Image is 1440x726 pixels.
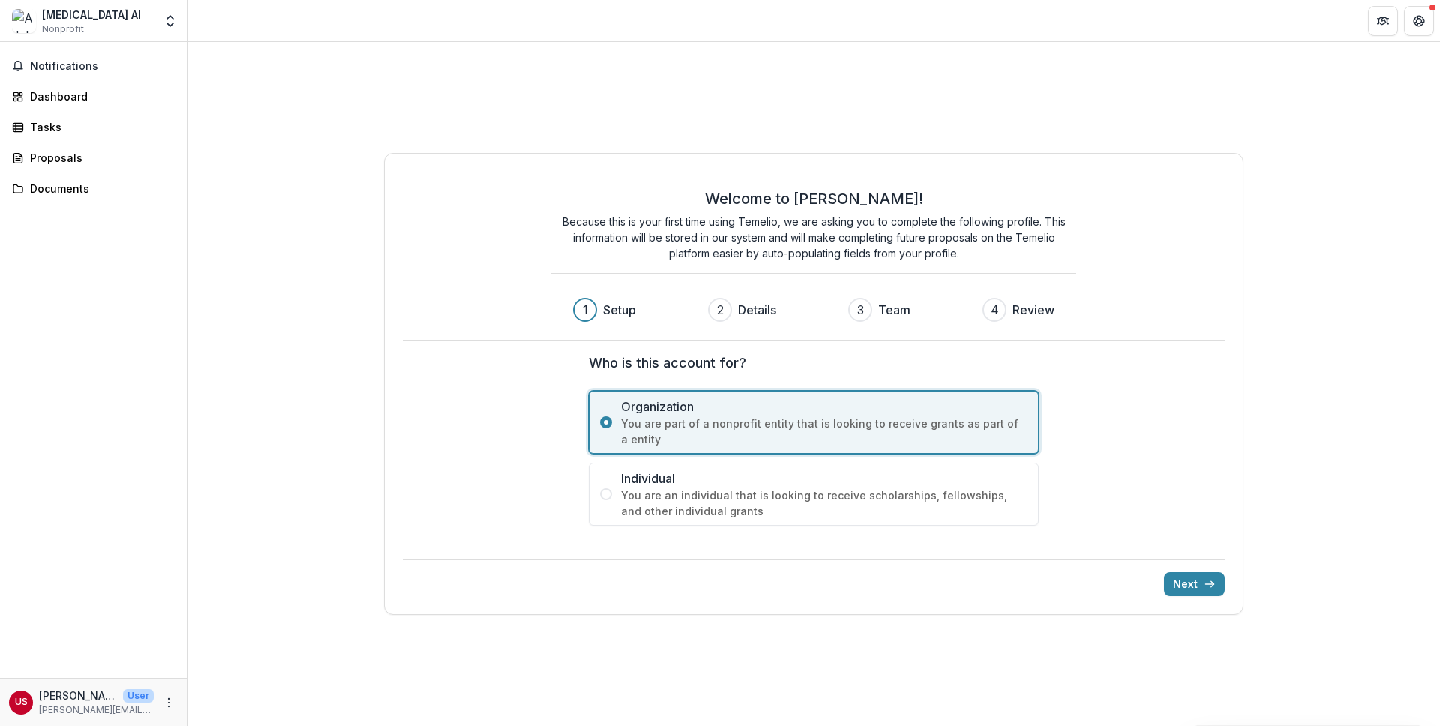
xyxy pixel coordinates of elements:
[1404,6,1434,36] button: Get Help
[621,415,1027,447] span: You are part of a nonprofit entity that is looking to receive grants as part of a entity
[705,190,923,208] h2: Welcome to [PERSON_NAME]!
[39,688,117,703] p: [PERSON_NAME]
[30,88,169,104] div: Dashboard
[583,301,588,319] div: 1
[160,6,181,36] button: Open entity switcher
[6,176,181,201] a: Documents
[30,119,169,135] div: Tasks
[160,694,178,712] button: More
[603,301,636,319] h3: Setup
[6,54,181,78] button: Notifications
[621,397,1027,415] span: Organization
[6,145,181,170] a: Proposals
[6,84,181,109] a: Dashboard
[42,7,141,22] div: [MEDICAL_DATA] AI
[30,60,175,73] span: Notifications
[12,9,36,33] img: Adalat AI
[621,487,1027,519] span: You are an individual that is looking to receive scholarships, fellowships, and other individual ...
[30,181,169,196] div: Documents
[30,150,169,166] div: Proposals
[991,301,999,319] div: 4
[621,469,1027,487] span: Individual
[15,697,28,707] div: Utkarsh Saxena
[42,22,84,36] span: Nonprofit
[1012,301,1054,319] h3: Review
[717,301,724,319] div: 2
[589,352,1030,373] label: Who is this account for?
[6,115,181,139] a: Tasks
[39,703,154,717] p: [PERSON_NAME][EMAIL_ADDRESS][MEDICAL_DATA]
[1164,572,1225,596] button: Next
[123,689,154,703] p: User
[738,301,776,319] h3: Details
[551,214,1076,261] p: Because this is your first time using Temelio, we are asking you to complete the following profil...
[878,301,910,319] h3: Team
[857,301,864,319] div: 3
[573,298,1054,322] div: Progress
[1368,6,1398,36] button: Partners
